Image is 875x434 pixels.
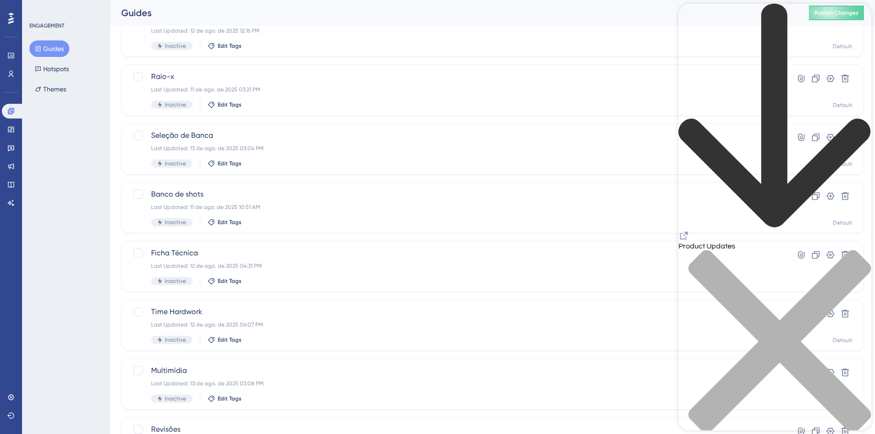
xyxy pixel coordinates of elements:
span: Ficha Técnica [151,248,761,259]
span: Edit Tags [218,42,242,50]
button: Edit Tags [208,160,242,167]
span: Multimídia [151,365,761,376]
div: Guides [121,6,786,19]
button: Edit Tags [208,42,242,50]
div: Last Updated: 12 de ago. de 2025 06:07 PM [151,321,761,328]
div: Last Updated: 11 de ago. de 2025 10:51 AM [151,203,761,211]
div: Last Updated: 13 de ago. de 2025 03:08 PM [151,380,761,387]
img: launcher-image-alternative-text [3,6,19,22]
div: Last Updated: 13 de ago. de 2025 03:04 PM [151,145,761,152]
button: Edit Tags [208,336,242,344]
span: Time Hardwork [151,306,761,317]
span: Edit Tags [218,219,242,226]
button: Edit Tags [208,395,242,402]
span: Inactive [165,42,186,50]
button: Guides [29,40,69,57]
button: Edit Tags [208,277,242,285]
button: Edit Tags [208,101,242,108]
div: Last Updated: 12 de ago. de 2025 04:31 PM [151,262,761,270]
div: Last Updated: 12 de ago. de 2025 12:16 PM [151,27,761,34]
button: Themes [29,81,72,97]
span: Inactive [165,395,186,402]
span: Edit Tags [218,101,242,108]
span: Edit Tags [218,395,242,402]
span: Inactive [165,336,186,344]
div: Last Updated: 11 de ago. de 2025 03:21 PM [151,86,761,93]
span: Raio-x [151,71,761,82]
span: Inactive [165,277,186,285]
span: Edit Tags [218,160,242,167]
button: Edit Tags [208,219,242,226]
span: Inactive [165,219,186,226]
span: Inactive [165,160,186,167]
span: Need Help? [22,2,57,13]
span: Banco de shots [151,189,761,200]
span: Inactive [165,101,186,108]
div: ENGAGEMENT [29,22,64,29]
span: Seleção de Banca [151,130,761,141]
button: Hotspots [29,61,74,77]
span: Edit Tags [218,277,242,285]
span: Edit Tags [218,336,242,344]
